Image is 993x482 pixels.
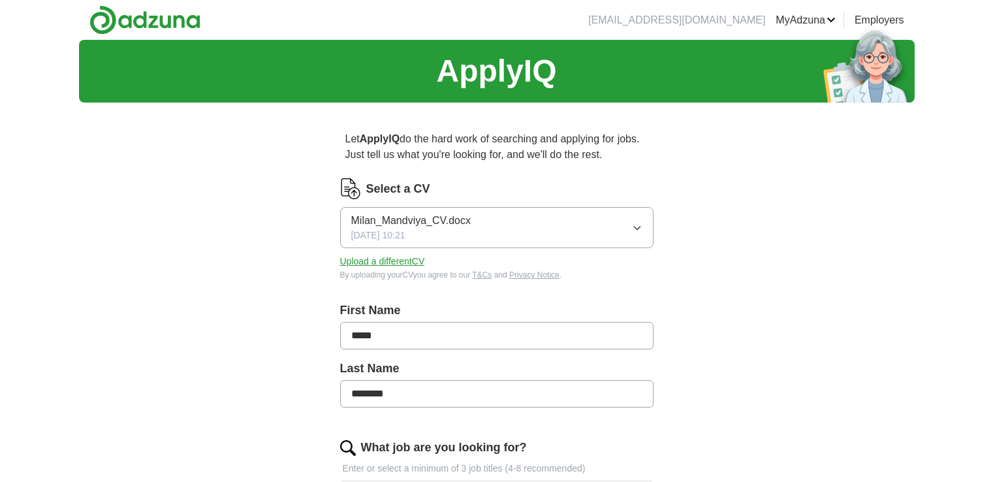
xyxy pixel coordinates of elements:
label: Last Name [340,360,654,378]
span: [DATE] 10:21 [351,229,405,242]
button: Upload a differentCV [340,255,425,268]
button: Milan_Mandviya_CV.docx[DATE] 10:21 [340,207,654,248]
li: [EMAIL_ADDRESS][DOMAIN_NAME] [588,12,765,28]
img: CV Icon [340,178,361,199]
img: search.png [340,440,356,456]
p: Enter or select a minimum of 3 job titles (4-8 recommended) [340,462,654,475]
span: Milan_Mandviya_CV.docx [351,213,471,229]
label: First Name [340,302,654,319]
img: Adzuna logo [89,5,200,35]
h1: ApplyIQ [436,48,556,95]
label: What job are you looking for? [361,439,527,457]
a: Employers [855,12,904,28]
a: Privacy Notice [509,270,560,280]
a: T&Cs [472,270,492,280]
label: Select a CV [366,180,430,198]
a: MyAdzuna [776,12,836,28]
div: By uploading your CV you agree to our and . [340,269,654,281]
strong: ApplyIQ [360,133,400,144]
p: Let do the hard work of searching and applying for jobs. Just tell us what you're looking for, an... [340,126,654,168]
